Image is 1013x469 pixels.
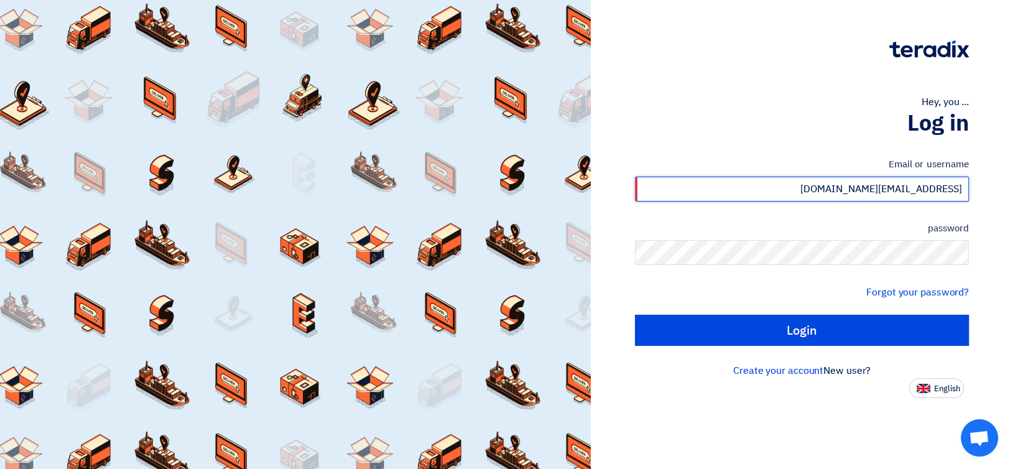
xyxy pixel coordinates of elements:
font: password [927,221,969,235]
input: Login [635,315,969,346]
font: English [934,383,960,394]
a: Create your account [733,363,823,378]
div: Open chat [961,419,998,457]
font: Log in [907,106,969,140]
img: en-US.png [917,384,930,393]
button: English [909,378,964,398]
font: New user? [823,363,871,378]
img: Teradix logo [889,40,969,58]
font: Email or username [889,157,969,171]
a: Forgot your password? [866,285,969,300]
font: Hey, you ... [922,95,969,109]
input: Enter your work email or username... [635,177,969,202]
